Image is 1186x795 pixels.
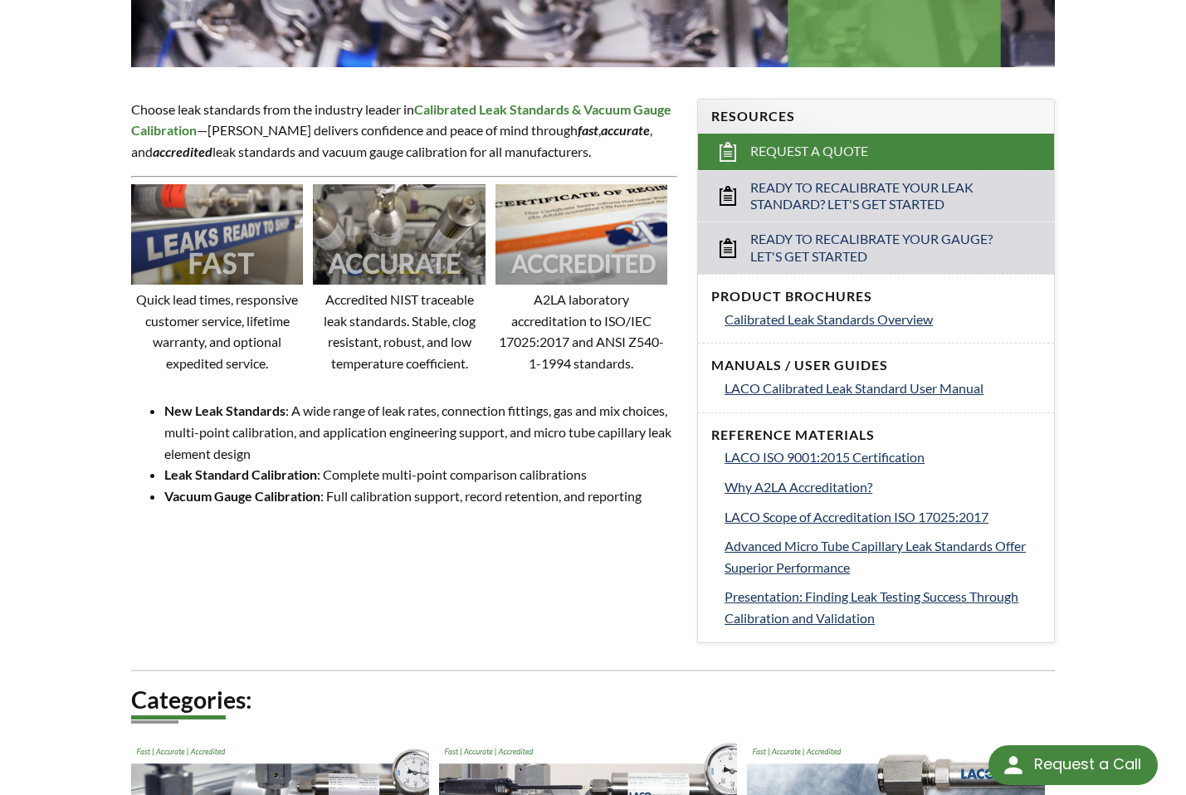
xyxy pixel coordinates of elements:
span: Ready to Recalibrate Your Gauge? Let's Get Started [750,231,1003,266]
h4: Reference Materials [711,427,1041,444]
p: Choose leak standards from the industry leader in —[PERSON_NAME] delivers confidence and peace of... [131,99,677,163]
img: Image showing the word FAST overlaid on it [131,184,303,285]
span: LACO Scope of Accreditation ISO 17025:2017 [725,509,988,524]
p: Accredited NIST traceable leak standards. Stable, clog resistant, robust, and low temperature coe... [313,289,485,373]
p: Quick lead times, responsive customer service, lifetime warranty, and optional expedited service. [131,289,303,373]
strong: accurate [601,122,650,138]
div: Request a Call [1034,745,1141,783]
h4: Manuals / User Guides [711,357,1041,374]
span: Presentation: Finding Leak Testing Success Through Calibration and Validation [725,588,1018,626]
span: Why A2LA Accreditation? [725,479,872,495]
a: LACO Scope of Accreditation ISO 17025:2017 [725,506,1041,528]
span: Ready to Recalibrate Your Leak Standard? Let's Get Started [750,179,1003,214]
strong: Leak Standard Calibration [164,466,317,482]
a: Request a Quote [698,134,1054,170]
a: Advanced Micro Tube Capillary Leak Standards Offer Superior Performance [725,535,1041,578]
p: A2LA laboratory accreditation to ISO/IEC 17025:2017 and ANSI Z540-1-1994 standards. [495,289,667,373]
span: Request a Quote [750,143,868,160]
a: Why A2LA Accreditation? [725,476,1041,498]
img: Image showing the word ACCREDITED overlaid on it [495,184,667,285]
em: accredited [153,144,212,159]
em: fast [578,122,598,138]
h2: Categories: [131,685,1055,715]
a: Ready to Recalibrate Your Leak Standard? Let's Get Started [698,170,1054,222]
a: Calibrated Leak Standards Overview [725,309,1041,330]
span: LACO ISO 9001:2015 Certification [725,449,925,465]
li: : Complete multi-point comparison calibrations [164,464,677,485]
span: Calibrated Leak Standards Overview [725,311,933,327]
strong: Vacuum Gauge Calibration [164,488,320,504]
li: : A wide range of leak rates, connection fittings, gas and mix choices, multi-point calibration, ... [164,400,677,464]
img: Image showing the word ACCURATE overlaid on it [313,184,485,285]
strong: New Leak Standards [164,402,286,418]
a: LACO ISO 9001:2015 Certification [725,446,1041,468]
a: LACO Calibrated Leak Standard User Manual [725,378,1041,399]
h4: Resources [711,108,1041,125]
div: Request a Call [988,745,1158,785]
span: Advanced Micro Tube Capillary Leak Standards Offer Superior Performance [725,538,1026,575]
li: : Full calibration support, record retention, and reporting [164,485,677,507]
a: Ready to Recalibrate Your Gauge? Let's Get Started [698,222,1054,274]
img: round button [1000,752,1027,778]
a: Presentation: Finding Leak Testing Success Through Calibration and Validation [725,586,1041,628]
span: LACO Calibrated Leak Standard User Manual [725,380,983,396]
h4: Product Brochures [711,288,1041,305]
